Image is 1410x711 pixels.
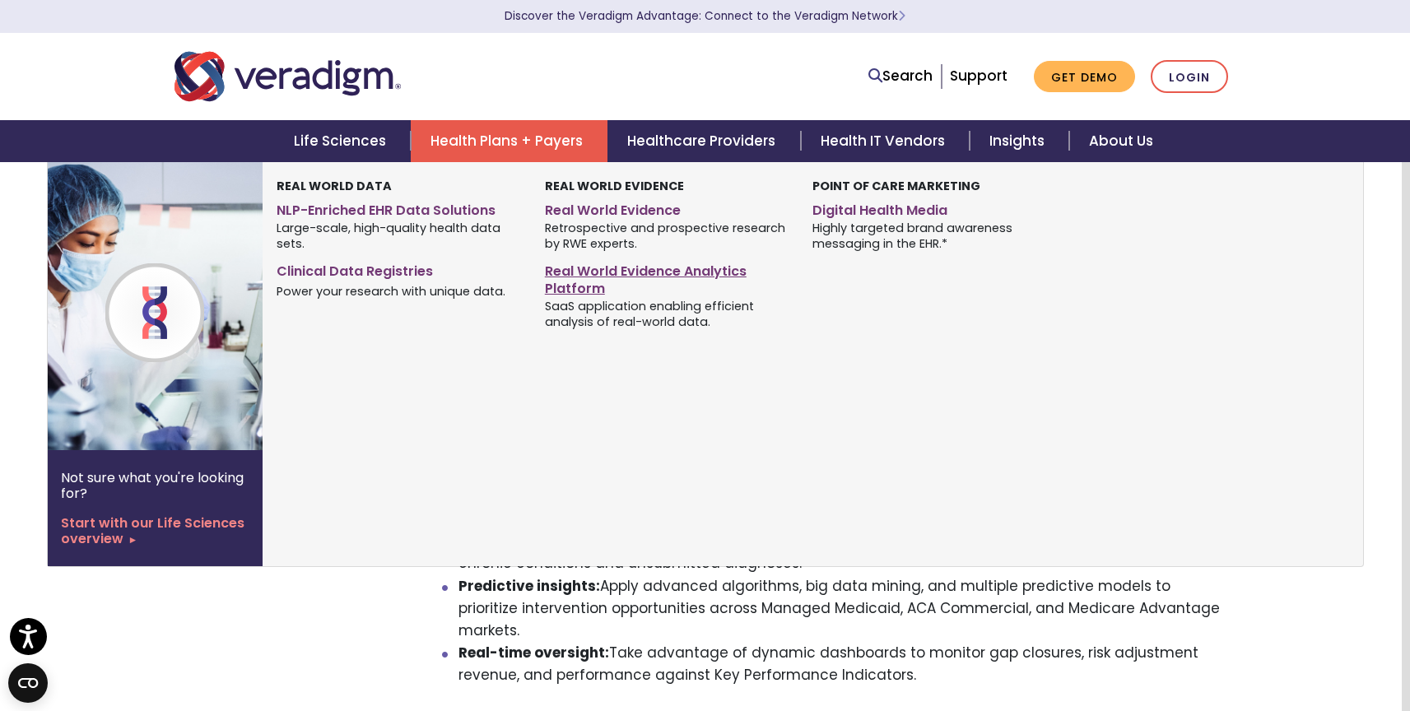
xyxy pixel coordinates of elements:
button: Open CMP widget [8,663,48,703]
a: Health Plans + Payers [411,120,607,162]
span: Power your research with unique data. [277,282,505,299]
a: Real World Evidence Analytics Platform [545,257,788,298]
a: Start with our Life Sciences overview [61,515,249,546]
li: Apply advanced algorithms, big data mining, and multiple predictive models to prioritize interven... [458,575,1228,643]
strong: Point of Care Marketing [812,178,980,194]
span: Large-scale, high-quality health data sets. [277,220,519,252]
span: SaaS application enabling efficient analysis of real-world data. [545,297,788,329]
a: Search [868,65,933,87]
a: Real World Evidence [545,196,788,220]
img: Life Sciences [48,162,313,450]
a: NLP-Enriched EHR Data Solutions [277,196,519,220]
a: Life Sciences [274,120,411,162]
a: Healthcare Providers [607,120,800,162]
a: Digital Health Media [812,196,1055,220]
a: Health IT Vendors [801,120,970,162]
a: Clinical Data Registries [277,257,519,281]
strong: Real World Data [277,178,392,194]
span: Highly targeted brand awareness messaging in the EHR.* [812,220,1055,252]
a: Discover the Veradigm Advantage: Connect to the Veradigm NetworkLearn More [505,8,905,24]
a: Support [950,66,1007,86]
li: Take advantage of dynamic dashboards to monitor gap closures, risk adjustment revenue, and perfor... [458,642,1228,686]
p: Not sure what you're looking for? [61,470,249,501]
a: Get Demo [1034,61,1135,93]
strong: Real World Evidence [545,178,684,194]
a: Insights [970,120,1069,162]
a: About Us [1069,120,1173,162]
a: Login [1151,60,1228,94]
strong: Predictive insights: [458,576,600,596]
span: Retrospective and prospective research by RWE experts. [545,220,788,252]
span: Learn More [898,8,905,24]
img: Veradigm logo [175,49,401,104]
strong: Real-time oversight: [458,643,609,662]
